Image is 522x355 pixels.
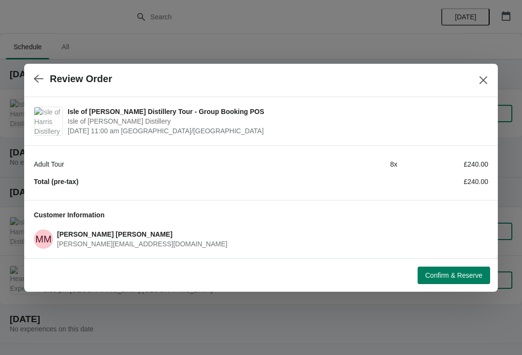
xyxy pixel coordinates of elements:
span: Isle of [PERSON_NAME] Distillery Tour - Group Booking POS [68,107,483,116]
strong: Total (pre-tax) [34,178,78,185]
span: Isle of [PERSON_NAME] Distillery [68,116,483,126]
button: Confirm & Reserve [418,267,490,284]
span: Customer Information [34,211,104,219]
text: MM [35,234,51,244]
span: [PERSON_NAME][EMAIL_ADDRESS][DOMAIN_NAME] [57,240,227,248]
span: Marcus [34,229,53,249]
span: Confirm & Reserve [425,271,482,279]
div: £240.00 [397,159,488,169]
h2: Review Order [50,73,112,85]
span: [DATE] 11:00 am [GEOGRAPHIC_DATA]/[GEOGRAPHIC_DATA] [68,126,483,136]
div: £240.00 [397,177,488,186]
div: Adult Tour [34,159,306,169]
button: Close [475,71,492,89]
img: Isle of Harris Distillery Tour - Group Booking POS | Isle of Harris Distillery | October 20 | 11:... [34,107,62,135]
div: 8 x [306,159,397,169]
span: [PERSON_NAME] [PERSON_NAME] [57,230,173,238]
